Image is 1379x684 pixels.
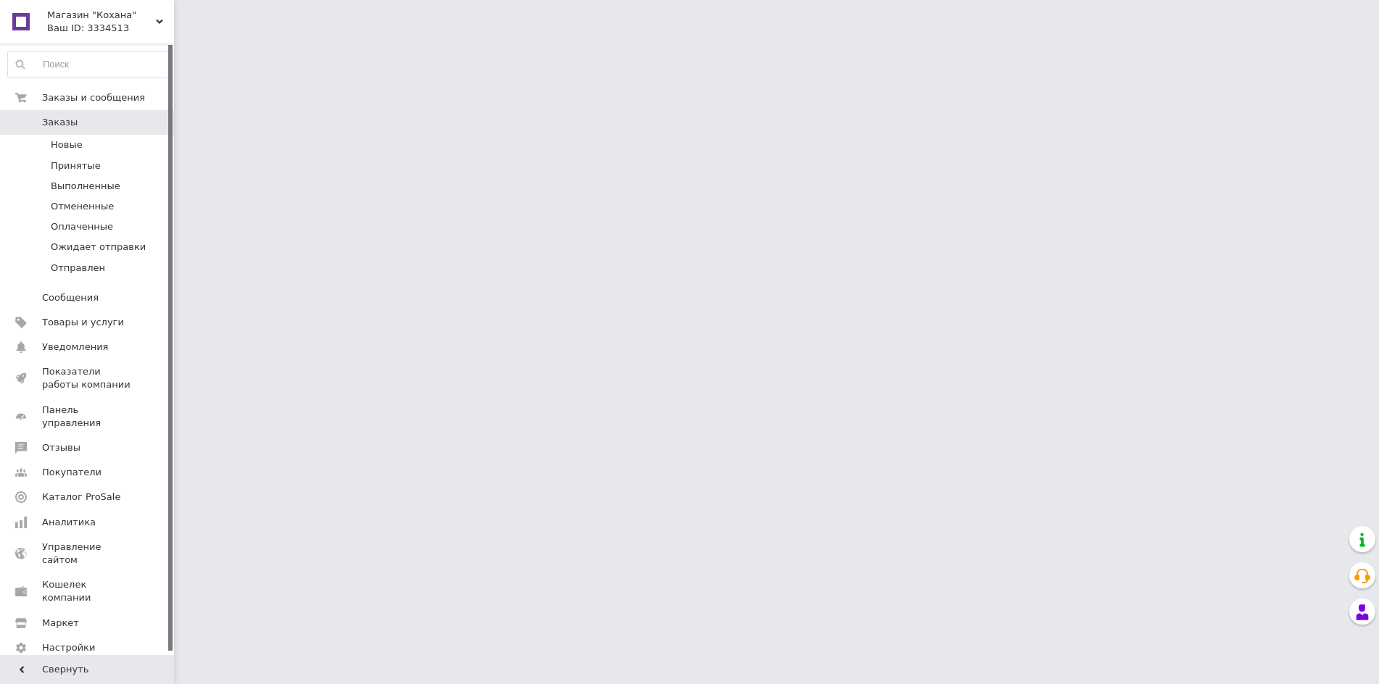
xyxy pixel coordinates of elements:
span: Управление сайтом [42,541,134,567]
span: Ожидает отправки [51,241,146,254]
span: Отзывы [42,441,80,454]
input: Поиск [8,51,170,78]
span: Каталог ProSale [42,491,120,504]
span: Отправлен [51,262,105,275]
span: Новые [51,138,83,151]
span: Аналитика [42,516,96,529]
span: Сообщения [42,291,99,304]
span: Маркет [42,617,79,630]
span: Заказы [42,116,78,129]
span: Выполненные [51,180,120,193]
span: Принятые [51,159,101,172]
span: Кошелек компании [42,578,134,604]
span: Оплаченные [51,220,113,233]
span: Панель управления [42,404,134,430]
span: Настройки [42,641,95,654]
div: Ваш ID: 3334513 [47,22,174,35]
span: Отмененные [51,200,114,213]
span: Товары и услуги [42,316,124,329]
span: Покупатели [42,466,102,479]
span: Магазин "Кохана" [47,9,156,22]
span: Заказы и сообщения [42,91,145,104]
span: Уведомления [42,341,108,354]
span: Показатели работы компании [42,365,134,391]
